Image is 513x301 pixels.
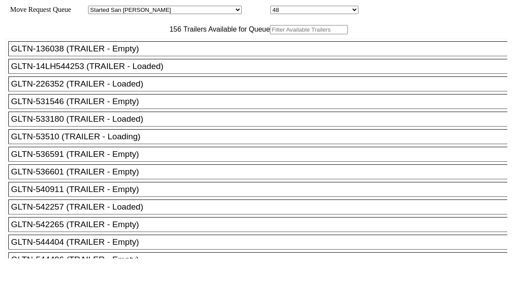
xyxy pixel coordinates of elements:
[11,97,513,106] div: GLTN-531546 (TRAILER - Empty)
[270,25,348,34] input: Filter Available Trailers
[73,6,86,13] span: Area
[244,6,269,13] span: Location
[6,6,71,13] span: Move Request Queue
[11,149,513,159] div: GLTN-536591 (TRAILER - Empty)
[11,237,513,247] div: GLTN-544404 (TRAILER - Empty)
[11,62,513,71] div: GLTN-14LH544253 (TRAILER - Loaded)
[11,220,513,229] div: GLTN-542265 (TRAILER - Empty)
[11,185,513,194] div: GLTN-540911 (TRAILER - Empty)
[11,202,513,212] div: GLTN-542257 (TRAILER - Loaded)
[11,44,513,54] div: GLTN-136038 (TRAILER - Empty)
[181,25,270,33] span: Trailers Available for Queue
[11,167,513,177] div: GLTN-536601 (TRAILER - Empty)
[11,132,513,141] div: GLTN-53510 (TRAILER - Loading)
[11,114,513,124] div: GLTN-533180 (TRAILER - Loaded)
[11,255,513,265] div: GLTN-544406 (TRAILER - Empty)
[165,25,181,33] span: 156
[11,79,513,89] div: GLTN-226352 (TRAILER - Loaded)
